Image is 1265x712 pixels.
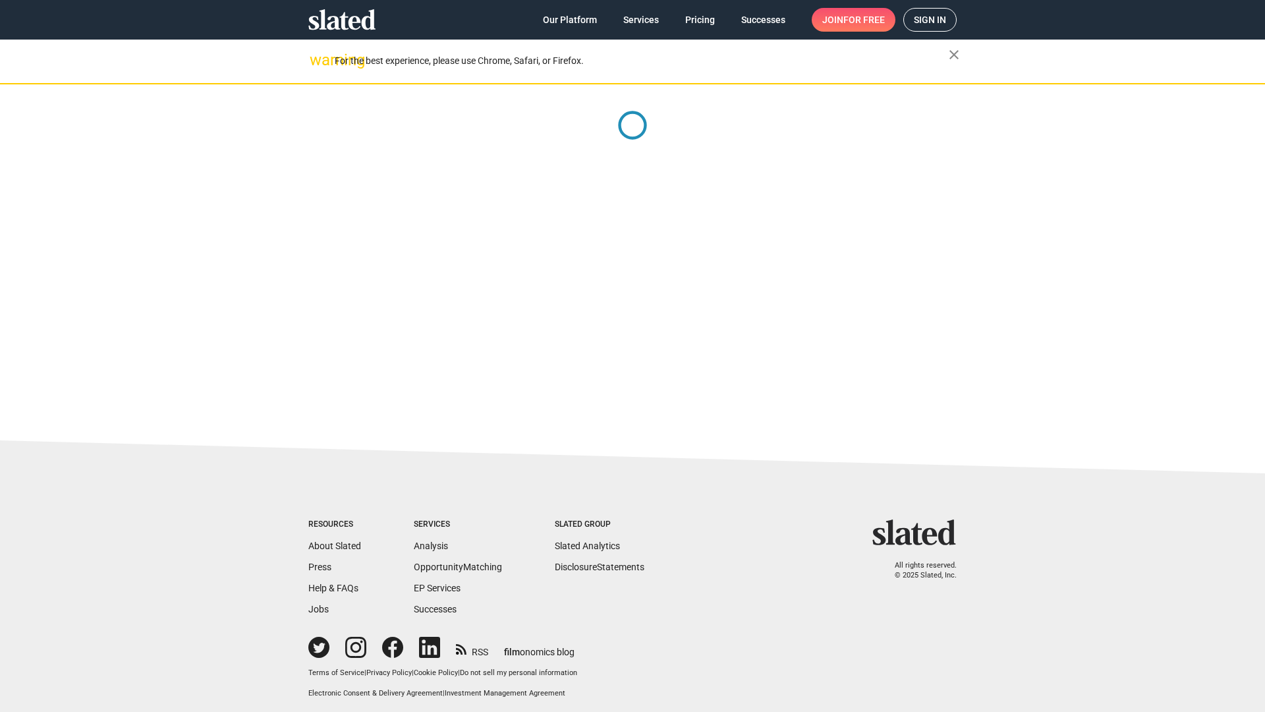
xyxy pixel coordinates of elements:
[946,47,962,63] mat-icon: close
[731,8,796,32] a: Successes
[366,668,412,677] a: Privacy Policy
[504,647,520,657] span: film
[623,8,659,32] span: Services
[414,604,457,614] a: Successes
[741,8,785,32] span: Successes
[881,561,957,580] p: All rights reserved. © 2025 Slated, Inc.
[914,9,946,31] span: Sign in
[504,636,575,659] a: filmonomics blog
[843,8,885,32] span: for free
[308,562,331,572] a: Press
[458,668,460,677] span: |
[414,583,461,593] a: EP Services
[532,8,607,32] a: Our Platform
[414,562,502,572] a: OpportunityMatching
[308,689,443,697] a: Electronic Consent & Delivery Agreement
[310,52,325,68] mat-icon: warning
[364,668,366,677] span: |
[555,519,644,530] div: Slated Group
[308,519,361,530] div: Resources
[412,668,414,677] span: |
[414,519,502,530] div: Services
[335,52,949,70] div: For the best experience, please use Chrome, Safari, or Firefox.
[308,541,361,551] a: About Slated
[903,8,957,32] a: Sign in
[445,689,565,697] a: Investment Management Agreement
[555,541,620,551] a: Slated Analytics
[443,689,445,697] span: |
[685,8,715,32] span: Pricing
[308,583,358,593] a: Help & FAQs
[460,668,577,678] button: Do not sell my personal information
[675,8,725,32] a: Pricing
[308,604,329,614] a: Jobs
[543,8,597,32] span: Our Platform
[812,8,895,32] a: Joinfor free
[414,668,458,677] a: Cookie Policy
[822,8,885,32] span: Join
[308,668,364,677] a: Terms of Service
[613,8,669,32] a: Services
[414,541,448,551] a: Analysis
[555,562,644,572] a: DisclosureStatements
[456,638,488,659] a: RSS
